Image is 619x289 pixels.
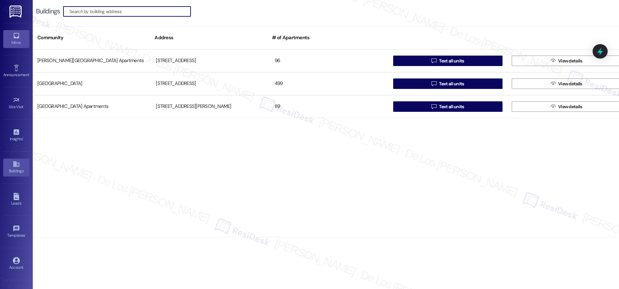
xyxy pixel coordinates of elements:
div: [STREET_ADDRESS] [151,54,270,67]
a: Insights • [3,127,29,144]
input: Search by building address [69,7,191,16]
span: View details [558,103,582,110]
a: Templates • [3,223,29,241]
a: Account [3,255,29,273]
span: Text all units [439,80,464,87]
a: Leads [3,191,29,209]
div: [STREET_ADDRESS] [151,77,270,90]
div: 499 [270,77,388,90]
div: Community [33,30,150,46]
div: Address [150,30,267,46]
div: [GEOGRAPHIC_DATA] [33,77,151,90]
span: View details [558,58,582,64]
i:  [550,81,555,86]
div: 89 [270,100,388,113]
span: • [24,104,25,108]
div: Buildings [36,8,60,15]
div: [STREET_ADDRESS][PERSON_NAME] [151,100,270,113]
div: [GEOGRAPHIC_DATA] Apartments [33,100,151,113]
a: Inbox [3,30,29,48]
i:  [431,81,436,86]
span: View details [558,80,582,87]
i:  [431,58,436,63]
div: # of Apartments [267,30,384,46]
div: 96 [270,54,388,67]
span: • [23,136,24,140]
a: Site Visit • [3,94,29,112]
button: Text all units [393,56,502,66]
img: ResiDesk Logo [9,6,23,18]
span: Text all units [439,58,464,64]
span: Text all units [439,103,464,110]
div: [PERSON_NAME][GEOGRAPHIC_DATA] Apartments [33,54,151,67]
span: • [29,72,30,76]
a: Buildings [3,159,29,176]
span: • [25,232,26,237]
i:  [550,104,555,109]
button: Text all units [393,101,502,112]
i:  [550,58,555,63]
i:  [431,104,436,109]
button: Text all units [393,78,502,89]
